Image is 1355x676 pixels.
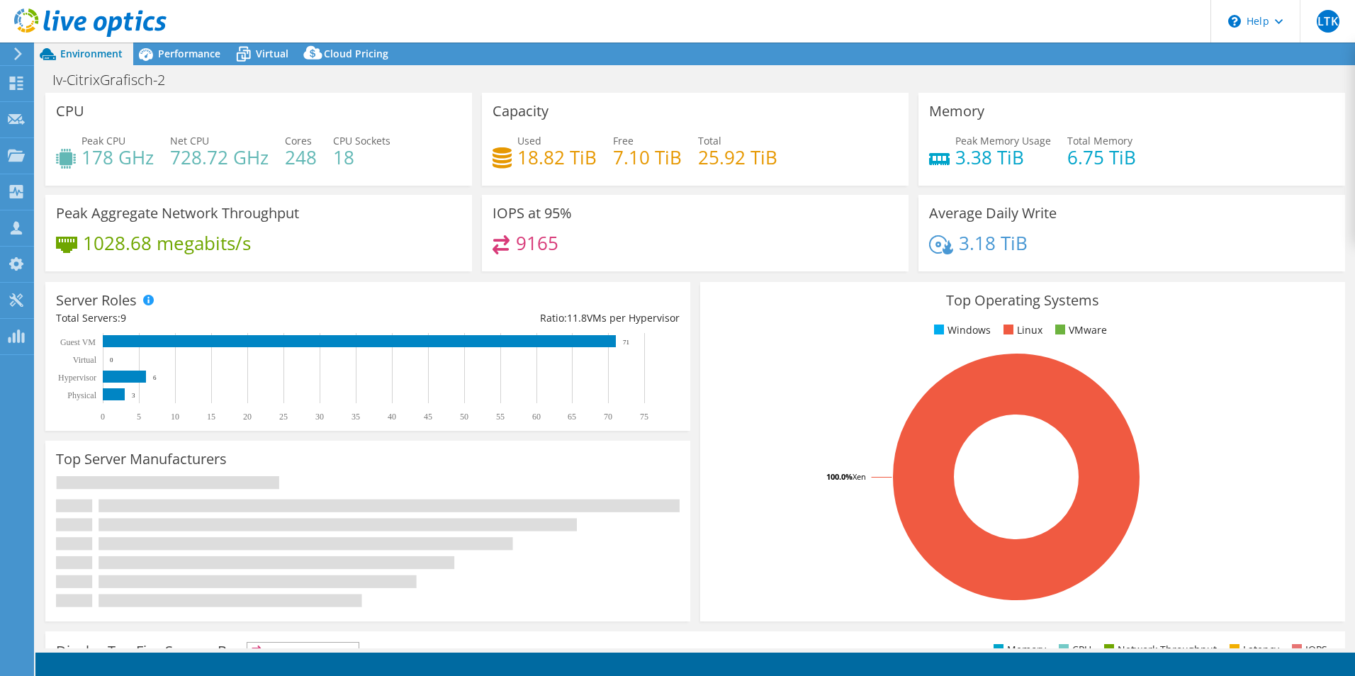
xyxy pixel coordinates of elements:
[1067,134,1132,147] span: Total Memory
[158,47,220,60] span: Performance
[1226,642,1279,658] li: Latency
[352,412,360,422] text: 35
[56,310,368,326] div: Total Servers:
[368,310,680,326] div: Ratio: VMs per Hypervisor
[604,412,612,422] text: 70
[333,150,390,165] h4: 18
[81,134,125,147] span: Peak CPU
[1288,642,1327,658] li: IOPS
[1000,322,1042,338] li: Linux
[930,322,991,338] li: Windows
[1055,642,1091,658] li: CPU
[613,134,634,147] span: Free
[517,150,597,165] h4: 18.82 TiB
[285,150,317,165] h4: 248
[56,205,299,221] h3: Peak Aggregate Network Throughput
[73,355,97,365] text: Virtual
[516,235,558,251] h4: 9165
[613,150,682,165] h4: 7.10 TiB
[110,356,113,364] text: 0
[101,412,105,422] text: 0
[120,311,126,325] span: 9
[171,412,179,422] text: 10
[698,150,777,165] h4: 25.92 TiB
[711,293,1334,308] h3: Top Operating Systems
[153,374,157,381] text: 6
[623,339,629,346] text: 71
[424,412,432,422] text: 45
[826,471,853,482] tspan: 100.0%
[60,47,123,60] span: Environment
[990,642,1046,658] li: Memory
[279,412,288,422] text: 25
[640,412,648,422] text: 75
[256,47,288,60] span: Virtual
[1052,322,1107,338] li: VMware
[853,471,866,482] tspan: Xen
[929,103,984,119] h3: Memory
[46,72,187,88] h1: Iv-CitrixGrafisch-2
[207,412,215,422] text: 15
[388,412,396,422] text: 40
[60,337,96,347] text: Guest VM
[243,412,252,422] text: 20
[81,150,154,165] h4: 178 GHz
[1317,10,1339,33] span: LTK
[324,47,388,60] span: Cloud Pricing
[955,150,1051,165] h4: 3.38 TiB
[493,205,572,221] h3: IOPS at 95%
[315,412,324,422] text: 30
[285,134,312,147] span: Cores
[929,205,1057,221] h3: Average Daily Write
[1101,642,1217,658] li: Network Throughput
[532,412,541,422] text: 60
[247,643,359,660] span: IOPS
[56,103,84,119] h3: CPU
[56,293,137,308] h3: Server Roles
[56,451,227,467] h3: Top Server Manufacturers
[137,412,141,422] text: 5
[496,412,505,422] text: 55
[132,392,135,399] text: 3
[1067,150,1136,165] h4: 6.75 TiB
[959,235,1028,251] h4: 3.18 TiB
[517,134,541,147] span: Used
[333,134,390,147] span: CPU Sockets
[567,311,587,325] span: 11.8
[493,103,549,119] h3: Capacity
[698,134,721,147] span: Total
[58,373,96,383] text: Hypervisor
[460,412,468,422] text: 50
[170,134,209,147] span: Net CPU
[1228,15,1241,28] svg: \n
[170,150,269,165] h4: 728.72 GHz
[568,412,576,422] text: 65
[83,235,251,251] h4: 1028.68 megabits/s
[67,390,96,400] text: Physical
[955,134,1051,147] span: Peak Memory Usage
